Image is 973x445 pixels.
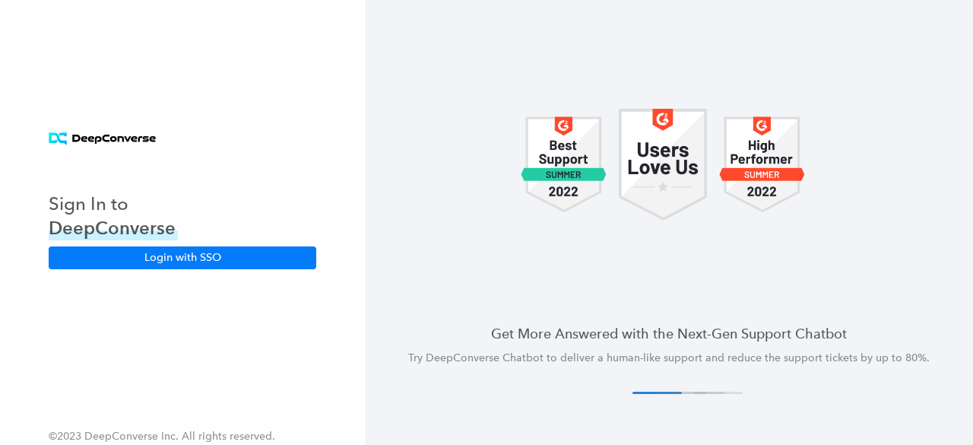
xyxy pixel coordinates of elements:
span: Try DeepConverse Chatbot to deliver a human-like support and reduce the support tickets by up to ... [408,351,930,364]
button: 1 [632,392,682,394]
img: horizontal logo [49,132,156,145]
button: 3 [675,392,724,394]
button: Login with SSO [49,246,316,269]
h3: Sign In to [49,192,178,216]
span: ©2023 DeepConverse Inc. All rights reserved. [49,430,275,443]
button: 2 [657,392,706,394]
img: carousel 1 [521,109,607,220]
h3: DeepConverse [49,216,178,240]
img: carousel 1 [619,109,707,220]
h4: Get More Answered with the Next-Gen Support Chatbot [401,324,937,343]
button: 4 [693,392,743,394]
img: carousel 1 [719,109,805,220]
